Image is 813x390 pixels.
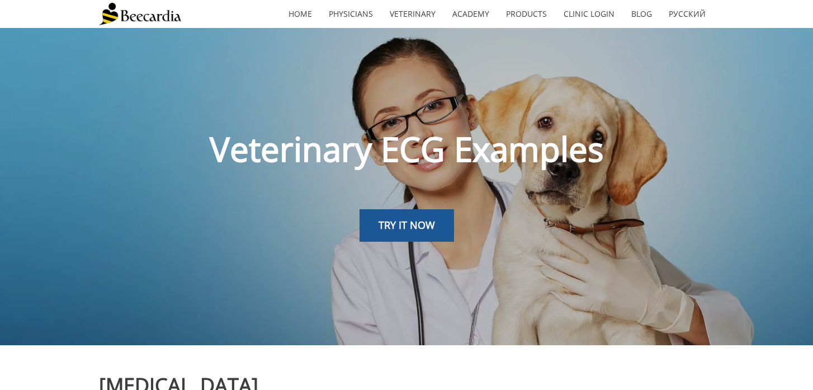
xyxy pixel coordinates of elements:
[623,1,660,27] a: Blog
[360,209,454,242] a: TRY IT NOW
[555,1,623,27] a: Clinic Login
[210,126,604,172] span: Veterinary ECG Examples
[99,3,181,25] img: Beecardia
[280,1,320,27] a: home
[444,1,498,27] a: Academy
[379,218,435,232] span: TRY IT NOW
[320,1,381,27] a: Physicians
[381,1,444,27] a: Veterinary
[498,1,555,27] a: Products
[660,1,714,27] a: Русский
